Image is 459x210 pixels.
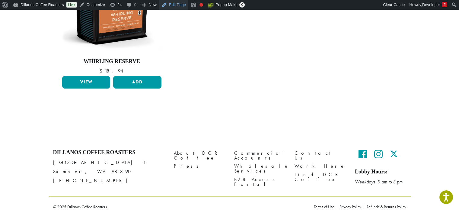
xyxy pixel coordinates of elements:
[234,149,285,162] a: Commercial Accounts
[100,68,124,74] bdi: 18.94
[422,2,440,7] span: Developer
[234,162,285,175] a: Wholesale Services
[314,205,337,209] a: Terms of Use
[174,149,225,162] a: About DCR Coffee
[61,58,163,65] h4: Whirling Reserve
[66,2,77,8] a: Live
[355,179,403,185] em: Weekdays 9 am to 5 pm
[62,76,110,89] a: View
[53,205,305,209] p: © 2025 Dillanos Coffee Roasters.
[364,205,406,209] a: Refunds & Returns Policy
[174,162,225,170] a: Press
[355,169,406,175] h5: Lobby Hours:
[53,158,165,185] p: [GEOGRAPHIC_DATA] E Sumner, WA 98390 [PHONE_NUMBER]
[199,3,203,7] div: Focus keyphrase not set
[295,170,346,183] a: Find DCR Coffee
[53,149,165,156] h4: Dillanos Coffee Roasters
[113,76,161,89] button: Add
[295,149,346,162] a: Contact Us
[337,205,364,209] a: Privacy Policy
[295,162,346,170] a: Work Here
[234,175,285,188] a: B2B Access Portal
[239,2,245,8] span: 0
[100,68,105,74] span: $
